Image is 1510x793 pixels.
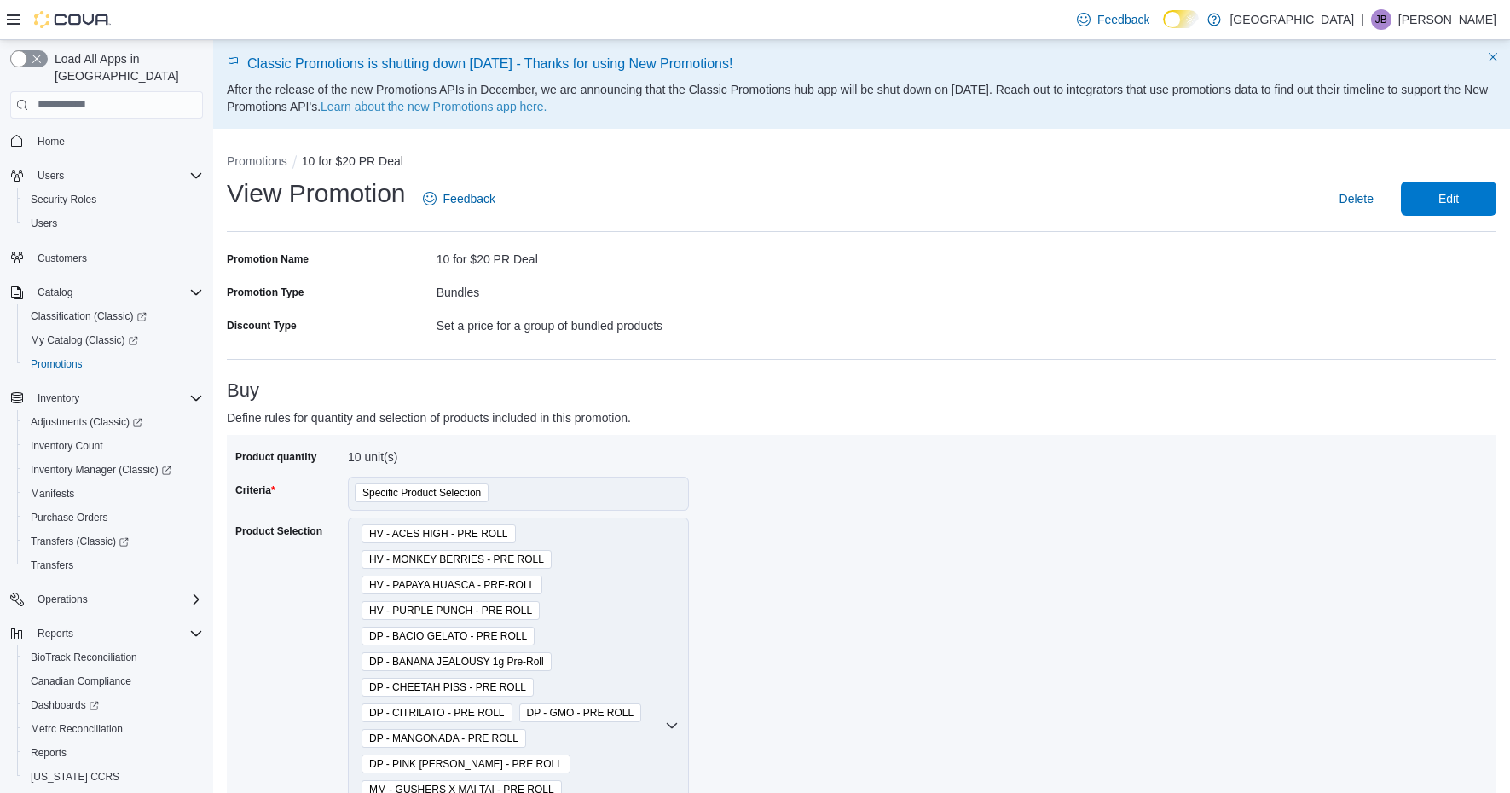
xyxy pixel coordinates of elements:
a: Classification (Classic) [17,304,210,328]
button: Transfers [17,553,210,577]
a: Canadian Compliance [24,671,138,692]
span: HV - PURPLE PUNCH - PRE ROLL [362,601,540,620]
button: Operations [31,589,95,610]
span: Operations [31,589,203,610]
span: DP - GMO - PRE ROLL [527,704,634,721]
a: Metrc Reconciliation [24,719,130,739]
span: Catalog [31,282,203,303]
span: Users [24,213,203,234]
span: HV - PAPAYA HUASCA - PRE-ROLL [362,576,542,594]
span: Canadian Compliance [31,674,131,688]
span: Purchase Orders [24,507,203,528]
a: Promotions [24,354,90,374]
button: Inventory Count [17,434,210,458]
p: [PERSON_NAME] [1398,9,1496,30]
button: Delete [1333,182,1380,216]
span: Security Roles [31,193,96,206]
button: Reports [17,741,210,765]
button: Catalog [3,281,210,304]
span: DP - CHEETAH PISS - PRE ROLL [369,679,526,696]
p: Define rules for quantity and selection of products included in this promotion. [227,408,1179,428]
span: DP - MANGONADA - PRE ROLL [362,729,526,748]
span: Inventory [38,391,79,405]
span: DP - BACIO GELATO - PRE ROLL [369,628,527,645]
span: Reports [24,743,203,763]
button: Users [31,165,71,186]
a: Security Roles [24,189,103,210]
a: Reports [24,743,73,763]
a: Transfers (Classic) [24,531,136,552]
span: Users [31,165,203,186]
button: Security Roles [17,188,210,211]
button: Inventory [3,386,210,410]
a: Adjustments (Classic) [24,412,149,432]
img: Cova [34,11,111,28]
a: Inventory Manager (Classic) [17,458,210,482]
span: Feedback [1097,11,1149,28]
span: Users [31,217,57,230]
nav: An example of EuiBreadcrumbs [227,153,1496,173]
span: Purchase Orders [31,511,108,524]
span: Classification (Classic) [24,306,203,327]
span: Specific Product Selection [362,484,481,501]
button: Dismiss this callout [1483,47,1503,67]
button: Reports [31,623,80,644]
button: Edit [1401,182,1496,216]
button: BioTrack Reconciliation [17,645,210,669]
div: 10 unit(s) [348,443,576,464]
a: Transfers [24,555,80,576]
button: Operations [3,588,210,611]
label: Discount Type [227,319,297,333]
span: DP - PINK RUNTZ - PRE ROLL [362,755,570,773]
span: BioTrack Reconciliation [31,651,137,664]
span: DP - CITRILATO - PRE ROLL [369,704,505,721]
span: Canadian Compliance [24,671,203,692]
span: Reports [31,623,203,644]
span: Transfers (Classic) [24,531,203,552]
span: Security Roles [24,189,203,210]
span: DP - MANGONADA - PRE ROLL [369,730,518,747]
span: Inventory Manager (Classic) [24,460,203,480]
span: Customers [38,252,87,265]
span: Customers [31,247,203,269]
a: Customers [31,248,94,269]
p: | [1361,9,1364,30]
span: Load All Apps in [GEOGRAPHIC_DATA] [48,50,203,84]
h1: View Promotion [227,177,406,211]
span: DP - BANANA JEALOUSY 1g Pre-Roll [369,653,544,670]
button: Customers [3,246,210,270]
span: HV - MONKEY BERRIES - PRE ROLL [362,550,552,569]
span: HV - ACES HIGH - PRE ROLL [362,524,516,543]
div: Bundles [437,279,862,299]
a: Adjustments (Classic) [17,410,210,434]
span: DP - BANANA JEALOUSY 1g Pre-Roll [362,652,552,671]
span: My Catalog (Classic) [31,333,138,347]
a: Feedback [1070,3,1156,37]
span: Edit [1438,190,1459,207]
a: My Catalog (Classic) [24,330,145,350]
span: Promotions [24,354,203,374]
a: Purchase Orders [24,507,115,528]
span: DP - PINK [PERSON_NAME] - PRE ROLL [369,755,563,773]
span: My Catalog (Classic) [24,330,203,350]
p: [GEOGRAPHIC_DATA] [1229,9,1354,30]
button: Canadian Compliance [17,669,210,693]
a: Dashboards [17,693,210,717]
a: Manifests [24,483,81,504]
span: Metrc Reconciliation [31,722,123,736]
span: Manifests [24,483,203,504]
button: Home [3,129,210,153]
span: Delete [1339,190,1374,207]
button: [US_STATE] CCRS [17,765,210,789]
span: HV - PAPAYA HUASCA - PRE-ROLL [369,576,535,593]
span: Manifests [31,487,74,501]
span: HV - ACES HIGH - PRE ROLL [369,525,508,542]
span: Transfers (Classic) [31,535,129,548]
span: Inventory Manager (Classic) [31,463,171,477]
span: DP - BACIO GELATO - PRE ROLL [362,627,535,645]
p: Classic Promotions is shutting down [DATE] - Thanks for using New Promotions! [227,54,1496,74]
span: Specific Product Selection [355,483,489,502]
a: [US_STATE] CCRS [24,767,126,787]
a: Inventory Manager (Classic) [24,460,178,480]
span: Washington CCRS [24,767,203,787]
